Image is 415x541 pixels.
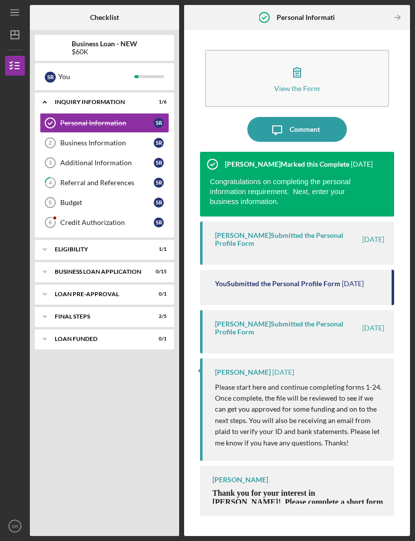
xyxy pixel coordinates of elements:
[154,138,164,148] div: S R
[55,269,142,275] div: BUSINESS LOAN APPLICATION
[49,200,52,206] tspan: 5
[149,336,167,342] div: 0 / 1
[154,217,164,227] div: S R
[342,280,364,288] time: 2025-08-27 02:32
[5,516,25,536] button: SR
[154,178,164,188] div: S R
[49,219,52,225] tspan: 6
[72,48,137,56] div: $60K
[49,180,52,186] tspan: 4
[154,158,164,168] div: S R
[149,246,167,252] div: 1 / 1
[274,85,320,92] div: View the Form
[40,113,169,133] a: Personal InformationSR
[212,489,383,515] span: Thank you for your interest in [PERSON_NAME]! Please complete a short form below to let us know h...
[215,231,361,247] div: [PERSON_NAME] Submitted the Personal Profile Form
[55,99,142,105] div: INQUIRY INFORMATION
[60,218,154,226] div: Credit Authorization
[40,153,169,173] a: 3Additional InformationSR
[11,524,18,529] text: SR
[149,291,167,297] div: 0 / 1
[225,160,349,168] div: [PERSON_NAME] Marked this Complete
[272,368,294,376] time: 2025-08-25 16:13
[55,314,142,320] div: FINAL STEPS
[49,140,52,146] tspan: 2
[290,117,320,142] div: Comment
[154,198,164,208] div: S R
[149,314,167,320] div: 2 / 5
[72,40,137,48] b: Business Loan - NEW
[40,173,169,193] a: 4Referral and ReferencesSR
[149,269,167,275] div: 0 / 15
[55,291,142,297] div: LOAN PRE-APPROVAL
[60,159,154,167] div: Additional Information
[60,139,154,147] div: Business Information
[154,118,164,128] div: S R
[60,179,154,187] div: Referral and References
[60,199,154,207] div: Budget
[49,160,52,166] tspan: 3
[40,193,169,213] a: 5BudgetSR
[362,235,384,243] time: 2025-08-27 16:52
[210,178,351,206] span: Congratulations on completing the personal information requirement. Next, enter your business inf...
[215,320,361,336] div: [PERSON_NAME] Submitted the Personal Profile Form
[215,382,385,448] p: Please start here and continue completing forms 1-24. Once complete, the file will be reviewed to...
[277,13,343,21] b: Personal Information
[40,213,169,232] a: 6Credit AuthorizationSR
[351,160,373,168] time: 2025-08-27 16:52
[247,117,347,142] button: Comment
[215,368,271,376] div: [PERSON_NAME]
[212,476,268,484] div: [PERSON_NAME]
[58,68,134,85] div: You
[40,133,169,153] a: 2Business InformationSR
[55,336,142,342] div: LOAN FUNDED
[55,246,142,252] div: ELIGIBILITY
[45,72,56,83] div: S R
[149,99,167,105] div: 1 / 6
[362,324,384,332] time: 2025-08-26 16:56
[60,119,154,127] div: Personal Information
[215,280,340,288] div: You Submitted the Personal Profile Form
[90,13,119,21] b: Checklist
[205,50,390,107] button: View the Form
